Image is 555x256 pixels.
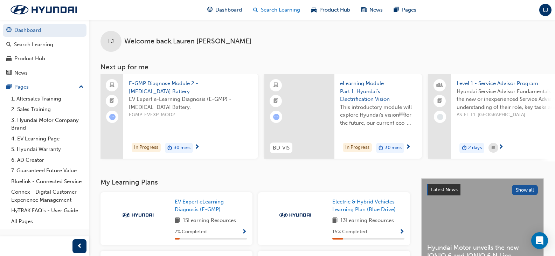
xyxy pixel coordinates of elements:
[14,41,53,49] div: Search Learning
[319,6,350,14] span: Product Hub
[361,6,367,14] span: news-icon
[4,2,84,17] img: Trak
[100,74,258,159] a: E-GMP Diagnose Module 2 - [MEDICAL_DATA] BatteryEV Expert e-Learning Diagnosis (E-GMP) - [MEDICAL...
[332,198,404,214] a: Electric & Hybrid Vehicles Learning Plan (Blue Drive)
[8,187,86,205] a: Connex - Digital Customer Experience Management
[385,144,402,152] span: 30 mins
[8,104,86,115] a: 2. Sales Training
[306,3,356,17] a: car-iconProduct Hub
[8,205,86,216] a: HyTRAK FAQ's - User Guide
[14,55,45,63] div: Product Hub
[340,216,394,225] span: 13 Learning Resources
[109,114,116,120] span: learningRecordVerb_ATTEMPT-icon
[468,144,482,152] span: 2 days
[311,6,317,14] span: car-icon
[399,229,404,235] span: Show Progress
[340,79,416,103] span: eLearning Module Part 1: Hyundai's Electrification Vision
[512,185,538,195] button: Show all
[498,144,504,151] span: next-icon
[100,178,410,186] h3: My Learning Plans
[343,143,372,152] div: In Progress
[276,212,314,219] img: Trak
[6,27,12,34] span: guage-icon
[3,52,86,65] a: Product Hub
[77,242,82,251] span: prev-icon
[8,216,86,227] a: All Pages
[3,67,86,79] a: News
[253,6,258,14] span: search-icon
[118,212,157,219] img: Trak
[8,115,86,133] a: 3. Hyundai Motor Company Brand
[332,216,338,225] span: book-icon
[110,97,115,106] span: booktick-icon
[399,228,404,236] button: Show Progress
[340,103,416,127] span: This introductory module will explore Hyundai’s visionfor the future, our current eco-friendly v...
[14,69,28,77] div: News
[129,111,252,119] span: EGMP-EVEXP-MOD2
[129,95,252,111] span: EV Expert e-Learning Diagnosis (E-GMP) - [MEDICAL_DATA] Battery.
[14,83,29,91] div: Pages
[379,144,383,153] span: duration-icon
[356,3,388,17] a: news-iconNews
[332,228,367,236] span: 15 % Completed
[273,114,279,120] span: learningRecordVerb_ATTEMPT-icon
[202,3,248,17] a: guage-iconDashboard
[248,3,306,17] a: search-iconSearch Learning
[8,165,86,176] a: 7. Guaranteed Future Value
[531,232,548,249] div: Open Intercom Messenger
[175,198,247,214] a: EV Expert eLearning Diagnosis (E-GMP)
[8,176,86,187] a: Bluelink - Connected Service
[437,81,442,90] span: people-icon
[8,144,86,155] a: 5. Hyundai Warranty
[89,63,555,71] h3: Next up for me
[437,114,443,120] span: learningRecordVerb_NONE-icon
[124,37,251,46] span: Welcome back , Lauren [PERSON_NAME]
[194,144,200,151] span: next-icon
[405,144,411,151] span: next-icon
[543,6,548,14] span: LJ
[132,143,161,152] div: In Progress
[402,6,416,14] span: Pages
[8,94,86,104] a: 1. Aftersales Training
[79,83,84,92] span: up-icon
[273,81,278,90] span: learningResourceType_ELEARNING-icon
[3,38,86,51] a: Search Learning
[242,228,247,236] button: Show Progress
[8,133,86,144] a: 4. EV Learning Page
[3,22,86,81] button: DashboardSearch LearningProduct HubNews
[242,229,247,235] span: Show Progress
[175,199,224,213] span: EV Expert eLearning Diagnosis (E-GMP)
[332,199,396,213] span: Electric & Hybrid Vehicles Learning Plan (Blue Drive)
[492,144,495,152] span: calendar-icon
[388,3,422,17] a: pages-iconPages
[175,228,207,236] span: 7 % Completed
[167,144,172,153] span: duration-icon
[174,144,190,152] span: 30 mins
[369,6,383,14] span: News
[431,187,458,193] span: Latest News
[3,81,86,94] button: Pages
[273,97,278,106] span: booktick-icon
[183,216,236,225] span: 15 Learning Resources
[273,144,290,152] span: BD-VIS
[215,6,242,14] span: Dashboard
[261,6,300,14] span: Search Learning
[108,37,114,46] span: LJ
[6,56,12,62] span: car-icon
[175,216,180,225] span: book-icon
[437,97,442,106] span: booktick-icon
[6,42,11,48] span: search-icon
[264,74,422,159] a: BD-VISeLearning Module Part 1: Hyundai's Electrification VisionThis introductory module will expl...
[462,144,467,153] span: duration-icon
[207,6,213,14] span: guage-icon
[3,24,86,37] a: Dashboard
[129,79,252,95] span: E-GMP Diagnose Module 2 - [MEDICAL_DATA] Battery
[427,184,538,195] a: Latest NewsShow all
[6,84,12,90] span: pages-icon
[394,6,399,14] span: pages-icon
[110,81,115,90] span: laptop-icon
[6,70,12,76] span: news-icon
[8,155,86,166] a: 6. AD Creator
